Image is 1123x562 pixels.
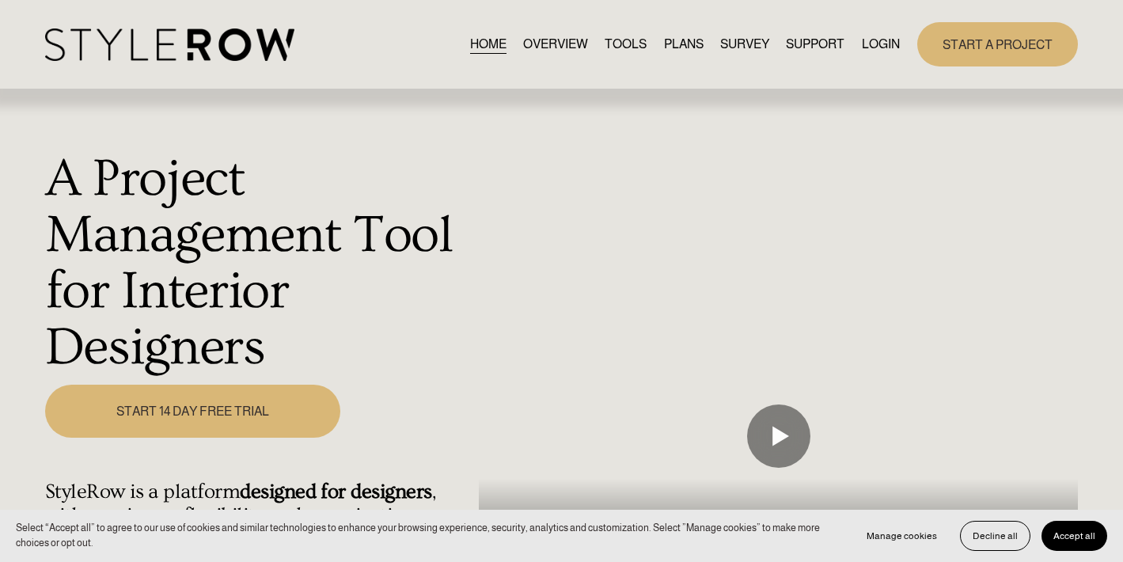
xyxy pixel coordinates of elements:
[973,530,1018,541] span: Decline all
[45,385,340,438] a: START 14 DAY FREE TRIAL
[664,33,704,55] a: PLANS
[786,35,844,54] span: SUPPORT
[855,521,949,551] button: Manage cookies
[16,521,839,551] p: Select “Accept all” to agree to our use of cookies and similar technologies to enhance your brows...
[605,33,647,55] a: TOOLS
[1053,530,1095,541] span: Accept all
[720,33,769,55] a: SURVEY
[45,480,471,528] h4: StyleRow is a platform , with maximum flexibility and organization.
[867,530,937,541] span: Manage cookies
[862,33,900,55] a: LOGIN
[960,521,1030,551] button: Decline all
[747,404,810,468] button: Play
[45,28,294,61] img: StyleRow
[470,33,506,55] a: HOME
[1041,521,1107,551] button: Accept all
[240,480,431,503] strong: designed for designers
[786,33,844,55] a: folder dropdown
[523,33,588,55] a: OVERVIEW
[917,22,1078,66] a: START A PROJECT
[45,151,471,375] h1: A Project Management Tool for Interior Designers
